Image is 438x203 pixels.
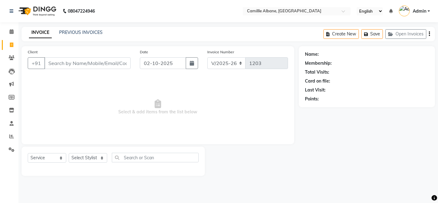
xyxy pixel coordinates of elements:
a: INVOICE [29,27,52,38]
button: +91 [28,57,45,69]
div: Card on file: [305,78,330,84]
div: Name: [305,51,319,58]
button: Open Invoices [385,29,426,39]
img: Admin [399,6,410,16]
b: 08047224946 [68,2,95,20]
label: Invoice Number [207,49,234,55]
span: Admin [413,8,426,14]
label: Client [28,49,38,55]
img: logo [16,2,58,20]
div: Total Visits: [305,69,329,75]
div: Membership: [305,60,332,67]
input: Search or Scan [112,153,199,162]
input: Search by Name/Mobile/Email/Code [44,57,131,69]
div: Last Visit: [305,87,326,93]
button: Save [361,29,383,39]
label: Date [140,49,148,55]
span: Select & add items from the list below [28,76,288,138]
a: PREVIOUS INVOICES [59,30,103,35]
button: Create New [323,29,359,39]
div: Points: [305,96,319,102]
